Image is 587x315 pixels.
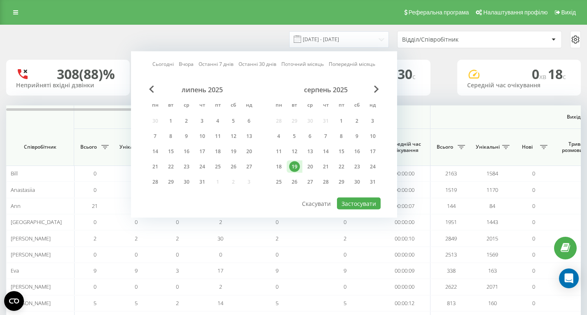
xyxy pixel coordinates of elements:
td: 00:00:00 [379,166,430,182]
div: пт 11 лип 2025 р. [210,130,226,142]
div: 3 [197,116,208,126]
div: 5 [289,131,300,142]
div: сб 26 лип 2025 р. [226,161,241,173]
span: 5 [276,299,278,307]
div: вт 8 лип 2025 р. [163,130,179,142]
div: 30 [352,177,362,187]
a: Вчора [179,60,194,68]
span: 2849 [445,235,457,242]
span: 0 [176,283,179,290]
span: 1569 [486,251,498,258]
span: 21 [92,202,98,210]
abbr: четвер [196,100,208,112]
span: Співробітник [13,144,67,150]
div: сб 9 серп 2025 р. [349,130,365,142]
span: 2 [176,235,179,242]
span: Унікальні [119,144,143,150]
div: 14 [320,146,331,157]
span: хв [539,72,548,81]
span: 2513 [445,251,457,258]
span: 0 [532,235,535,242]
div: липень 2025 [147,86,257,94]
div: сб 30 серп 2025 р. [349,176,365,188]
div: ср 16 лип 2025 р. [179,145,194,158]
div: 27 [305,177,316,187]
div: чт 28 серп 2025 р. [318,176,334,188]
div: 15 [336,146,347,157]
span: Bill [11,170,18,177]
div: 17 [197,146,208,157]
div: ср 30 лип 2025 р. [179,176,194,188]
span: 1951 [445,218,457,226]
div: 11 [213,131,223,142]
span: 144 [447,202,456,210]
div: 2 [181,116,192,126]
div: 27 [244,161,255,172]
div: вт 5 серп 2025 р. [287,130,302,142]
div: 28 [150,177,161,187]
span: 2 [94,235,96,242]
button: Скасувати [298,198,336,210]
div: 23 [181,161,192,172]
div: пт 29 серп 2025 р. [334,176,349,188]
div: 5 [228,116,239,126]
span: 0 [94,170,96,177]
div: Неприйняті вхідні дзвінки [16,82,120,89]
div: 23 [352,161,362,172]
div: сб 5 лип 2025 р. [226,115,241,127]
span: Anastasiia [11,186,35,194]
div: 9 [181,131,192,142]
span: 0 [532,251,535,258]
abbr: п’ятниця [212,100,224,112]
div: сб 12 лип 2025 р. [226,130,241,142]
span: 0 [94,218,96,226]
div: Середній час очікування [467,82,571,89]
span: 0 [276,283,278,290]
span: 0 [94,251,96,258]
span: 2 [135,235,138,242]
div: вт 26 серп 2025 р. [287,176,302,188]
div: пт 8 серп 2025 р. [334,130,349,142]
span: 0 [532,186,535,194]
div: вт 1 лип 2025 р. [163,115,179,127]
div: 10 [367,131,378,142]
span: 338 [447,267,456,274]
span: Реферальна програма [409,9,469,16]
span: Нові [517,144,538,150]
td: 00:00:00 [379,182,430,198]
div: пт 1 серп 2025 р. [334,115,349,127]
span: [PERSON_NAME] [11,283,51,290]
span: 0 [176,218,179,226]
div: 18 [213,146,223,157]
span: 0 [344,283,346,290]
div: пн 25 серп 2025 р. [271,176,287,188]
div: 18 [274,161,284,172]
div: нд 17 серп 2025 р. [365,145,381,158]
div: ср 23 лип 2025 р. [179,161,194,173]
span: 5 [94,299,96,307]
div: 4 [274,131,284,142]
span: [PERSON_NAME] [11,299,51,307]
span: 84 [489,202,495,210]
span: 2015 [486,235,498,242]
div: ср 13 серп 2025 р. [302,145,318,158]
td: 00:00:10 [379,230,430,246]
div: чт 17 лип 2025 р. [194,145,210,158]
div: 16 [181,146,192,157]
div: чт 3 лип 2025 р. [194,115,210,127]
span: Налаштування профілю [483,9,547,16]
span: 2 [344,235,346,242]
div: 24 [367,161,378,172]
div: 4 [213,116,223,126]
span: [GEOGRAPHIC_DATA] [11,218,62,226]
span: 2 [219,283,222,290]
div: ср 27 серп 2025 р. [302,176,318,188]
td: 00:00:09 [379,263,430,279]
div: 19 [228,146,239,157]
span: 30 [398,65,416,83]
a: Поточний місяць [282,60,324,68]
div: 1 [336,116,347,126]
div: ср 6 серп 2025 р. [302,130,318,142]
div: пт 15 серп 2025 р. [334,145,349,158]
div: чт 7 серп 2025 р. [318,130,334,142]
